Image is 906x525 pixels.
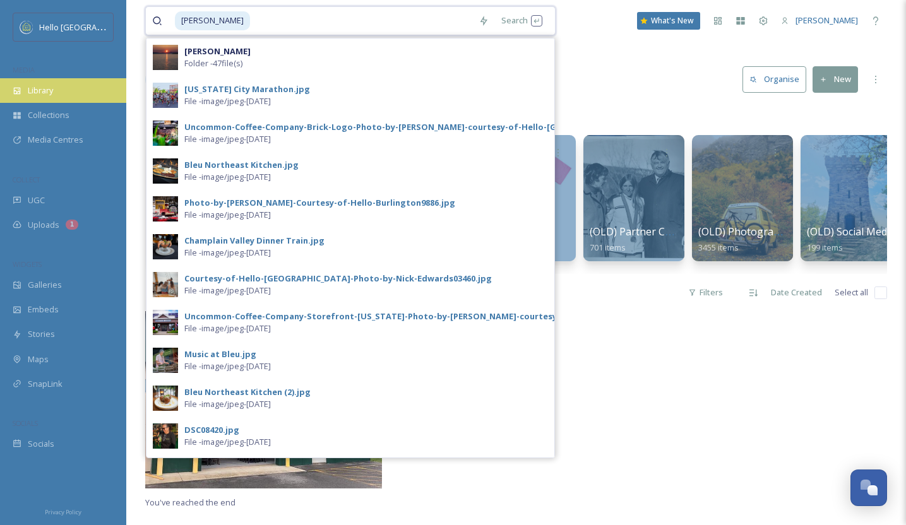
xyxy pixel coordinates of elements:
[28,438,54,450] span: Socials
[153,272,178,297] img: 4ae1ec66-457d-42d9-abe4-8c3a01f24a04.jpg
[184,424,239,436] div: DSC08420.jpg
[184,171,271,183] span: File - image/jpeg - [DATE]
[28,279,62,291] span: Galleries
[184,57,242,69] span: Folder - 47 file(s)
[184,95,271,107] span: File - image/jpeg - [DATE]
[698,225,801,239] span: (OLD) Photographers
[28,304,59,316] span: Embeds
[153,83,178,108] img: 53c792a8-7b71-43fb-bd45-29b200348195.jpg
[28,109,69,121] span: Collections
[184,197,455,209] div: Photo-by-[PERSON_NAME]-Courtesy-of-Hello-Burlington9886.jpg
[145,497,235,508] span: You've reached the end
[184,45,251,57] strong: [PERSON_NAME]
[850,469,887,506] button: Open Chat
[184,133,271,145] span: File - image/jpeg - [DATE]
[807,225,895,239] span: (OLD) Social Media
[39,21,141,33] span: Hello [GEOGRAPHIC_DATA]
[28,378,63,390] span: SnapLink
[20,21,33,33] img: images.png
[184,386,311,398] div: Bleu Northeast Kitchen (2).jpg
[682,280,729,305] div: Filters
[153,158,178,184] img: a9a385de-41a5-481e-9e67-9d41a270248e.jpg
[145,286,162,298] span: 1 file
[28,219,59,231] span: Uploads
[742,66,806,92] button: Organise
[807,226,895,253] a: (OLD) Social Media199 items
[153,386,178,411] img: d3400a2c-10bc-4dea-86e0-c87227d82c53.jpg
[184,398,271,410] span: File - image/jpeg - [DATE]
[145,311,382,488] img: taproom-1_C73DD36A-5056-A36A-082F1ABC7C86447D-c73dd1c45056a36_c73dd9fe-5056-a36a-082678996f62276e...
[13,175,40,184] span: COLLECT
[765,280,828,305] div: Date Created
[28,194,45,206] span: UGC
[796,15,858,26] span: [PERSON_NAME]
[698,242,739,253] span: 3455 items
[153,423,178,449] img: 6af5cf02-c18d-442b-a50a-09d2e7ca3c6f.jpg
[45,504,81,519] a: Privacy Policy
[590,242,626,253] span: 701 items
[775,8,864,33] a: [PERSON_NAME]
[495,8,549,33] div: Search
[28,85,53,97] span: Library
[184,235,325,247] div: Champlain Valley Dinner Train.jpg
[698,226,801,253] a: (OLD) Photographers3455 items
[153,234,178,259] img: f310beda-d059-4959-a619-da3d247712d8.jpg
[835,286,868,298] span: Select all
[175,11,250,30] span: [PERSON_NAME]
[13,259,42,269] span: WIDGETS
[13,418,38,428] span: SOCIALS
[807,242,843,253] span: 199 items
[184,348,256,360] div: Music at Bleu.jpg
[184,209,271,221] span: File - image/jpeg - [DATE]
[13,65,35,74] span: MEDIA
[590,225,697,239] span: (OLD) Partner Content
[153,196,178,221] img: e3b1c47b-03a3-409d-bd3c-e18d5da02d65.jpg
[184,285,271,297] span: File - image/jpeg - [DATE]
[184,159,299,171] div: Bleu Northeast Kitchen.jpg
[28,134,83,146] span: Media Centres
[742,66,813,92] a: Organise
[153,310,178,335] img: 2b17697c-8134-44dc-98bf-82662e81a22b.jpg
[637,12,700,30] a: What's New
[184,247,271,259] span: File - image/jpeg - [DATE]
[590,226,697,253] a: (OLD) Partner Content701 items
[813,66,858,92] button: New
[184,322,271,334] span: File - image/jpeg - [DATE]
[184,436,271,448] span: File - image/jpeg - [DATE]
[28,328,55,340] span: Stories
[28,353,49,365] span: Maps
[45,508,81,516] span: Privacy Policy
[184,360,271,372] span: File - image/jpeg - [DATE]
[184,273,492,285] div: Courtesy-of-Hello-[GEOGRAPHIC_DATA]-Photo-by-Nick-Edwards03460.jpg
[153,348,178,373] img: 84c6ab96-59f6-4174-8fd5-0a69420633bc.jpg
[184,310,699,322] div: Uncommon-Coffee-Company-Storefront-[US_STATE]-Photo-by-[PERSON_NAME]-courtesy-of-Hello-[GEOGRAPHI...
[184,121,647,133] div: Uncommon-Coffee-Company-Brick-Logo-Photo-by-[PERSON_NAME]-courtesy-of-Hello-[GEOGRAPHIC_DATA]jpg
[66,220,78,230] div: 1
[184,83,310,95] div: [US_STATE] City Marathon.jpg
[153,45,178,70] img: 3fee1451-71a7-48bb-a8ff-5a5915311ca9.jpg
[153,121,178,146] img: 82d1acea-2b66-4087-a707-c6c23dd667e9.jpg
